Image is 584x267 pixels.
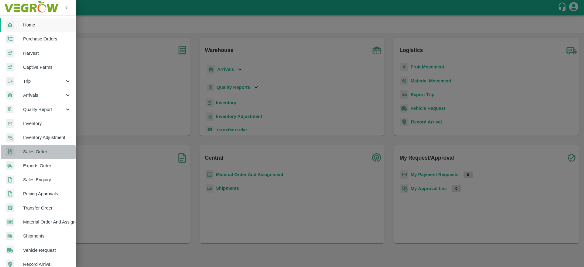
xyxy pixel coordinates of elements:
img: sales [6,189,14,198]
img: sales [6,147,14,156]
img: inventory [6,133,14,142]
span: Trip [23,78,64,85]
img: harvest [6,63,14,72]
img: vehicle [6,246,14,255]
span: Harvest [23,50,71,57]
span: Shipments [23,233,71,239]
img: sales [6,175,14,184]
span: Material Order And Assignment [23,219,71,225]
span: Sales Enquiry [23,176,71,183]
span: Pricing Approvals [23,190,71,197]
span: Exports Order [23,162,71,169]
img: reciept [6,35,14,43]
img: delivery [6,77,14,86]
img: whArrival [6,91,14,100]
span: Sales Order [23,148,71,155]
span: Home [23,22,71,28]
span: Transfer Order [23,205,71,211]
span: Quality Report [23,106,64,113]
img: qualityReport [6,106,13,113]
img: whArrival [6,21,14,29]
img: shipments [6,232,14,241]
span: Arrivals [23,92,64,99]
img: shipments [6,161,14,170]
img: harvest [6,49,14,58]
img: centralMaterial [6,218,14,227]
span: Captive Farms [23,64,71,71]
img: whTransfer [6,203,14,212]
span: Vehicle Request [23,247,71,254]
img: whInventory [6,119,14,128]
span: Inventory Adjustment [23,134,71,141]
span: Purchase Orders [23,36,71,42]
span: Inventory [23,120,71,127]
